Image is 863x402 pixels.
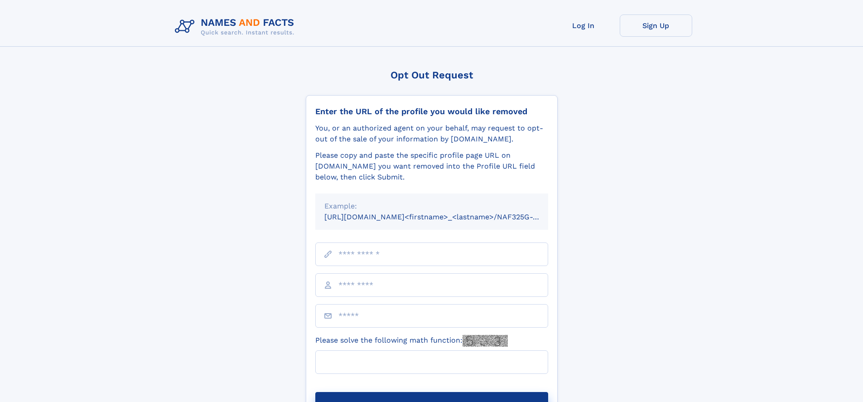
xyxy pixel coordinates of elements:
[315,335,508,347] label: Please solve the following math function:
[315,150,548,183] div: Please copy and paste the specific profile page URL on [DOMAIN_NAME] you want removed into the Pr...
[547,15,620,37] a: Log In
[315,107,548,116] div: Enter the URL of the profile you would like removed
[315,123,548,145] div: You, or an authorized agent on your behalf, may request to opt-out of the sale of your informatio...
[324,201,539,212] div: Example:
[324,213,565,221] small: [URL][DOMAIN_NAME]<firstname>_<lastname>/NAF325G-xxxxxxxx
[171,15,302,39] img: Logo Names and Facts
[620,15,692,37] a: Sign Up
[306,69,558,81] div: Opt Out Request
